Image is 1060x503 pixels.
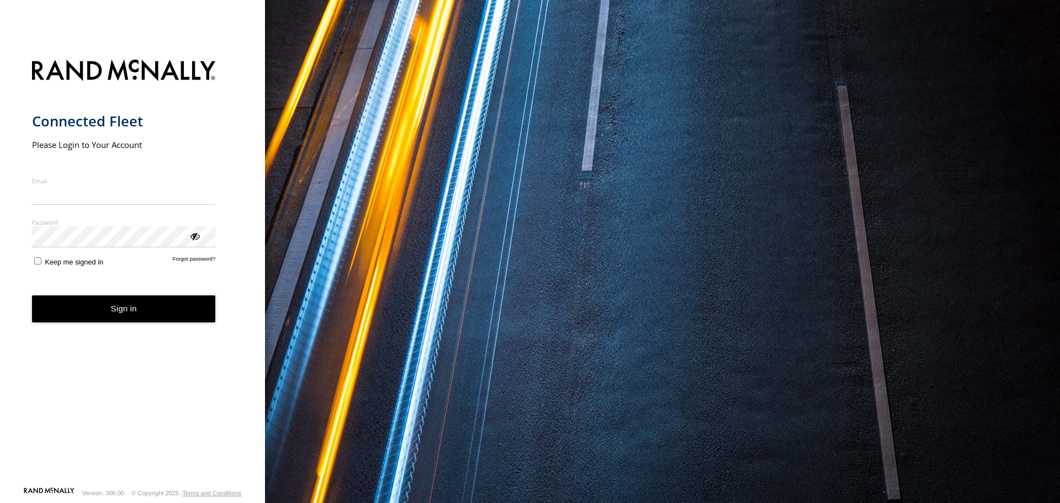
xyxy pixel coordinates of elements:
label: Email [32,177,216,185]
a: Terms and Conditions [183,490,241,496]
button: Sign in [32,295,216,322]
h2: Please Login to Your Account [32,139,216,150]
a: Forgot password? [173,256,216,266]
img: Rand McNally [32,57,216,86]
div: ViewPassword [189,230,200,241]
span: Keep me signed in [45,258,103,266]
div: Version: 306.00 [82,490,124,496]
a: Visit our Website [24,488,75,499]
label: Password [32,218,216,226]
h1: Connected Fleet [32,112,216,130]
form: main [32,53,234,486]
div: © Copyright 2025 - [131,490,241,496]
input: Keep me signed in [34,257,41,264]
